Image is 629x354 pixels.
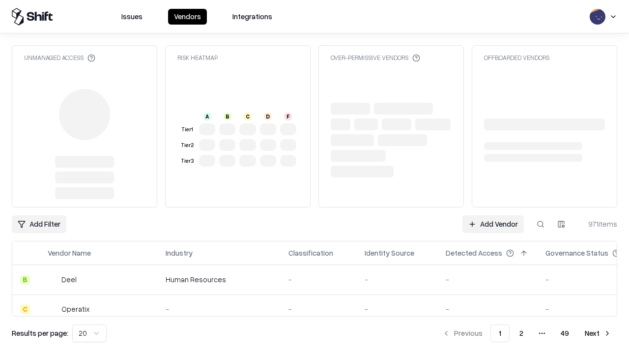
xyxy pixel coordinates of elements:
div: Vendor Name [48,248,91,258]
a: Add Vendor [462,215,524,233]
button: Issues [115,9,148,25]
div: Deel [61,274,77,285]
div: 971 items [578,219,617,229]
div: Detected Access [446,248,502,258]
div: Over-Permissive Vendors [331,54,420,62]
div: B [224,113,231,120]
div: - [446,274,530,285]
button: 2 [512,324,531,342]
div: Tier 2 [179,141,195,149]
div: - [166,304,273,314]
div: Tier 3 [179,157,195,165]
div: Classification [288,248,333,258]
img: Operatix [48,304,57,314]
div: Risk Heatmap [177,54,218,62]
div: C [244,113,252,120]
button: Vendors [168,9,207,25]
div: Human Resources [166,274,273,285]
div: - [288,274,349,285]
div: - [365,274,430,285]
button: 1 [490,324,510,342]
div: B [20,275,30,285]
div: - [446,304,530,314]
div: Tier 1 [179,125,195,134]
button: Integrations [227,9,278,25]
div: Unmanaged Access [24,54,95,62]
button: 49 [553,324,577,342]
div: C [20,304,30,314]
div: F [284,113,292,120]
div: Identity Source [365,248,414,258]
div: A [203,113,211,120]
p: Results per page: [12,328,68,338]
img: Deel [48,275,57,285]
div: - [288,304,349,314]
div: Offboarded Vendors [484,54,549,62]
div: Governance Status [545,248,608,258]
nav: pagination [436,324,617,342]
div: D [264,113,272,120]
div: Industry [166,248,193,258]
div: Operatix [61,304,89,314]
button: Add Filter [12,215,66,233]
div: - [365,304,430,314]
button: Next [579,324,617,342]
